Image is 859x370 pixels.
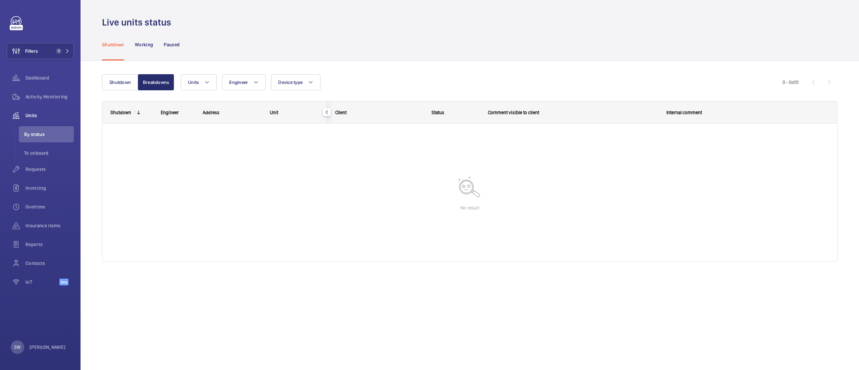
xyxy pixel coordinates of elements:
[14,344,20,351] p: SW
[110,110,131,115] div: Shutdown
[26,166,74,173] span: Requests
[25,48,38,54] span: Filters
[24,150,74,156] span: To onboard
[26,112,74,119] span: Units
[26,185,74,191] span: Invoicing
[102,74,138,90] button: Shutdown
[24,131,74,138] span: By status
[164,41,180,48] p: Paused
[222,74,266,90] button: Engineer
[102,16,175,29] h1: Live units status
[181,74,217,90] button: Units
[102,41,124,48] p: Shutdown
[271,74,320,90] button: Device type
[135,41,153,48] p: Working
[203,110,219,115] span: Address
[792,80,796,85] span: of
[488,110,539,115] span: Comment visible to client
[666,110,702,115] span: Internal comment
[56,48,61,54] span: 1
[229,80,248,85] span: Engineer
[432,110,444,115] span: Status
[138,74,174,90] button: Breakdowns
[26,75,74,81] span: Dashboard
[26,93,74,100] span: Activity Monitoring
[26,203,74,210] span: Overtime
[26,222,74,229] span: Insurance items
[782,80,799,85] span: 0 - 0 0
[26,279,59,285] span: IoT
[7,43,74,59] button: Filters1
[335,110,347,115] span: Client
[270,110,319,115] div: Unit
[161,110,179,115] span: Engineer
[188,80,199,85] span: Units
[26,260,74,267] span: Contacts
[278,80,303,85] span: Device type
[30,344,66,351] p: [PERSON_NAME]
[26,241,74,248] span: Reports
[59,279,68,285] span: Beta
